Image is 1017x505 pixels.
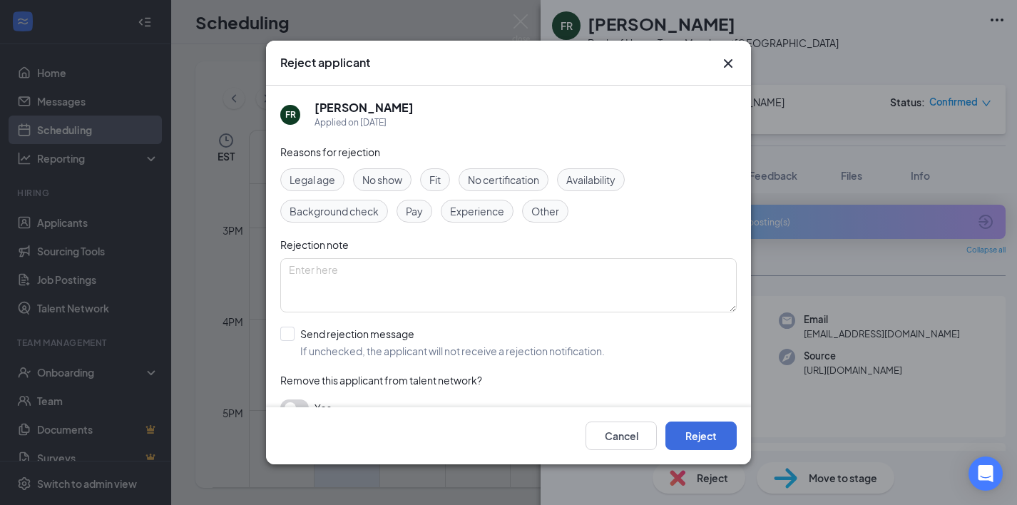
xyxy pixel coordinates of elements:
div: Applied on [DATE] [315,116,414,130]
span: Fit [429,172,441,188]
h5: [PERSON_NAME] [315,100,414,116]
span: Reasons for rejection [280,146,380,158]
span: Legal age [290,172,335,188]
span: Remove this applicant from talent network? [280,374,482,387]
span: Availability [566,172,615,188]
span: Experience [450,203,504,219]
span: Pay [406,203,423,219]
span: No show [362,172,402,188]
span: Yes [315,399,332,417]
div: Open Intercom Messenger [969,456,1003,491]
button: Close [720,55,737,72]
button: Reject [665,422,737,450]
svg: Cross [720,55,737,72]
button: Cancel [586,422,657,450]
h3: Reject applicant [280,55,370,71]
span: Background check [290,203,379,219]
div: FR [285,108,296,121]
span: No certification [468,172,539,188]
span: Other [531,203,559,219]
span: Rejection note [280,238,349,251]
